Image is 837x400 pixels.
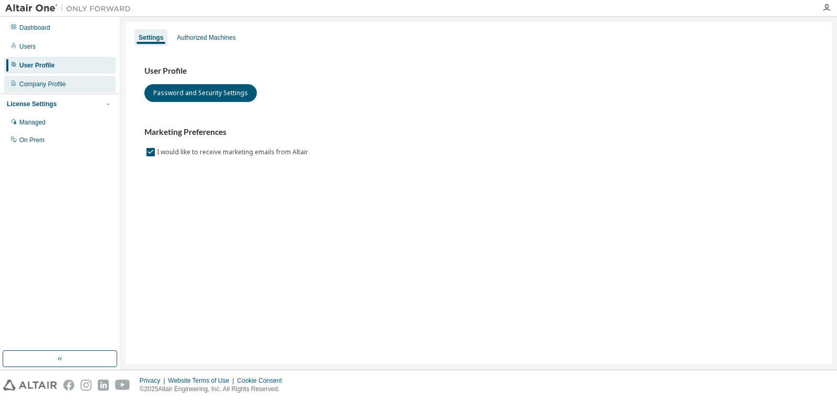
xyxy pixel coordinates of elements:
h3: User Profile [144,66,813,76]
div: Users [19,42,36,51]
img: youtube.svg [115,380,130,391]
div: Privacy [140,376,168,385]
div: Dashboard [19,24,50,32]
img: instagram.svg [81,380,92,391]
div: On Prem [19,136,44,144]
h3: Marketing Preferences [144,127,813,138]
img: altair_logo.svg [3,380,57,391]
div: Authorized Machines [177,33,235,42]
div: Settings [139,33,163,42]
div: Cookie Consent [237,376,288,385]
button: Password and Security Settings [144,84,257,102]
label: I would like to receive marketing emails from Altair [157,146,310,158]
div: Company Profile [19,80,66,88]
div: Managed [19,118,46,127]
p: © 2025 Altair Engineering, Inc. All Rights Reserved. [140,385,288,394]
img: Altair One [5,3,136,14]
div: User Profile [19,61,54,70]
div: Website Terms of Use [168,376,237,385]
img: facebook.svg [63,380,74,391]
div: License Settings [7,100,56,108]
img: linkedin.svg [98,380,109,391]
